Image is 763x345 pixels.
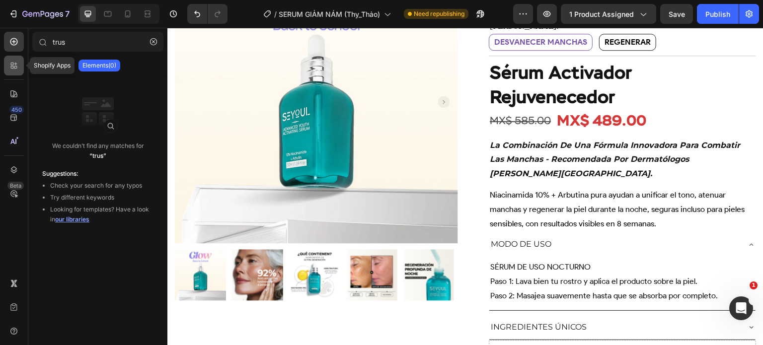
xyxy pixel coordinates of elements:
[321,33,589,83] h1: Sérum Activador Rejuvenecedor
[42,169,153,179] p: Suggestions:
[321,86,384,101] div: MX$ 585.00
[697,4,739,24] button: Publish
[32,32,163,52] input: Search Sections & Elements
[323,211,384,221] span: Modo de uso
[323,249,530,258] span: Paso 1: Lava bien tu rostro y aplica el producto sobre la piel.
[50,193,153,203] li: Try different keywords
[52,141,144,161] p: We couldn’t find any matches for
[50,181,153,191] li: Check your search for any typos
[729,296,753,320] iframe: Intercom live chat
[9,106,24,114] div: 450
[4,4,74,24] button: 7
[279,9,380,19] span: SERUM GIẢM NÁM (Thy_Thảo)
[322,113,573,151] strong: la combinación de una fórmula innovadora para combatir las manchas - recomendada por dermatólogos...
[167,28,763,345] iframe: Design area
[750,281,758,289] span: 1
[327,9,420,19] strong: Desvanecer manchas
[187,4,228,24] div: Undo/Redo
[323,294,419,304] span: Ingredientes únicos
[669,10,685,18] span: Save
[660,4,693,24] button: Save
[414,9,464,18] span: Need republishing
[274,9,277,19] span: /
[65,8,70,20] p: 7
[569,9,634,19] span: 1 product assigned
[271,68,283,80] button: Carousel Next Arrow
[388,83,480,105] div: MX$ 489.00
[36,62,71,69] p: Sections(16)
[561,4,656,24] button: 1 product assigned
[55,215,89,223] span: our libraries
[322,162,577,201] span: Niacinamida 10% + Arbutina pura ayudan a unificar el tono, atenuar manchas y regenerar la piel du...
[323,234,423,244] span: SÉRUM DE USO NOCTURNO
[323,263,550,273] span: Paso 2: Masajea suavemente hasta que se absorba por completo.
[705,9,730,19] div: Publish
[50,205,153,224] li: Looking for templates? Have a look in
[89,152,106,159] span: “trus”
[82,62,116,69] p: Elements(0)
[437,9,483,19] strong: regenerar
[7,182,24,190] div: Beta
